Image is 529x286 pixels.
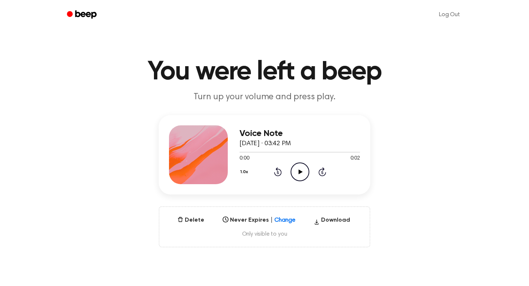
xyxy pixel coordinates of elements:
span: 0:00 [240,155,249,162]
span: Only visible to you [168,230,361,238]
a: Log Out [432,6,467,24]
span: [DATE] · 03:42 PM [240,140,291,147]
button: Delete [174,216,207,225]
h3: Voice Note [240,129,360,139]
button: 1.0x [240,166,251,178]
button: Download [311,216,353,228]
span: 0:02 [350,155,360,162]
p: Turn up your volume and press play. [123,91,406,103]
h1: You were left a beep [76,59,453,85]
a: Beep [62,8,103,22]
